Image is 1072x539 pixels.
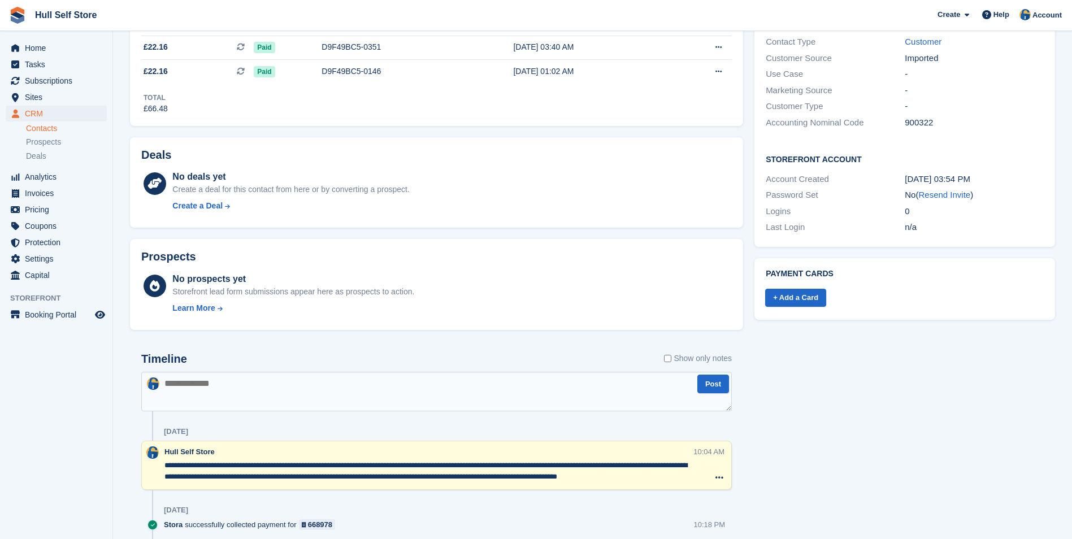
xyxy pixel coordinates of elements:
[905,221,1044,234] div: n/a
[6,89,107,105] a: menu
[766,205,905,218] div: Logins
[766,52,905,65] div: Customer Source
[513,66,670,77] div: [DATE] 01:02 AM
[26,137,61,147] span: Prospects
[6,56,107,72] a: menu
[766,189,905,202] div: Password Set
[25,307,93,323] span: Booking Portal
[308,519,332,530] div: 668978
[141,353,187,366] h2: Timeline
[938,9,960,20] span: Create
[25,218,93,234] span: Coupons
[1019,9,1031,20] img: Hull Self Store
[144,103,168,115] div: £66.48
[93,308,107,321] a: Preview store
[26,123,107,134] a: Contacts
[172,272,414,286] div: No prospects yet
[172,184,409,195] div: Create a deal for this contact from here or by converting a prospect.
[766,36,905,49] div: Contact Type
[10,293,112,304] span: Storefront
[905,116,1044,129] div: 900322
[25,106,93,121] span: CRM
[147,377,159,390] img: Hull Self Store
[9,7,26,24] img: stora-icon-8386f47178a22dfd0bd8f6a31ec36ba5ce8667c1dd55bd0f319d3a0aa187defe.svg
[25,73,93,89] span: Subscriptions
[172,200,409,212] a: Create a Deal
[766,100,905,113] div: Customer Type
[25,40,93,56] span: Home
[766,116,905,129] div: Accounting Nominal Code
[905,173,1044,186] div: [DATE] 03:54 PM
[172,302,215,314] div: Learn More
[322,41,476,53] div: D9F49BC5-0351
[513,41,670,53] div: [DATE] 03:40 AM
[766,153,1044,164] h2: Storefront Account
[765,289,826,307] a: + Add a Card
[6,251,107,267] a: menu
[6,106,107,121] a: menu
[915,190,973,199] span: ( )
[766,84,905,97] div: Marketing Source
[164,427,188,436] div: [DATE]
[766,173,905,186] div: Account Created
[164,506,188,515] div: [DATE]
[905,37,941,46] a: Customer
[905,100,1044,113] div: -
[172,286,414,298] div: Storefront lead form submissions appear here as prospects to action.
[6,267,107,283] a: menu
[25,251,93,267] span: Settings
[26,136,107,148] a: Prospects
[26,151,46,162] span: Deals
[172,200,223,212] div: Create a Deal
[144,93,168,103] div: Total
[6,73,107,89] a: menu
[6,40,107,56] a: menu
[144,66,168,77] span: £22.16
[254,42,275,53] span: Paid
[905,205,1044,218] div: 0
[25,202,93,218] span: Pricing
[1032,10,1062,21] span: Account
[766,269,1044,279] h2: Payment cards
[6,307,107,323] a: menu
[6,202,107,218] a: menu
[25,89,93,105] span: Sites
[905,189,1044,202] div: No
[6,185,107,201] a: menu
[172,170,409,184] div: No deals yet
[322,66,476,77] div: D9F49BC5-0146
[697,375,729,393] button: Post
[164,519,183,530] span: Stora
[905,68,1044,81] div: -
[25,56,93,72] span: Tasks
[664,353,671,364] input: Show only notes
[299,519,336,530] a: 668978
[25,169,93,185] span: Analytics
[25,267,93,283] span: Capital
[146,446,159,459] img: Hull Self Store
[693,446,724,457] div: 10:04 AM
[144,41,168,53] span: £22.16
[25,234,93,250] span: Protection
[664,353,732,364] label: Show only notes
[766,68,905,81] div: Use Case
[254,66,275,77] span: Paid
[6,169,107,185] a: menu
[164,447,215,456] span: Hull Self Store
[141,250,196,263] h2: Prospects
[6,218,107,234] a: menu
[25,185,93,201] span: Invoices
[26,150,107,162] a: Deals
[993,9,1009,20] span: Help
[6,234,107,250] a: menu
[766,221,905,234] div: Last Login
[905,52,1044,65] div: Imported
[164,519,341,530] div: successfully collected payment for
[693,519,725,530] div: 10:18 PM
[172,302,414,314] a: Learn More
[918,190,970,199] a: Resend Invite
[905,84,1044,97] div: -
[141,149,171,162] h2: Deals
[31,6,101,24] a: Hull Self Store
